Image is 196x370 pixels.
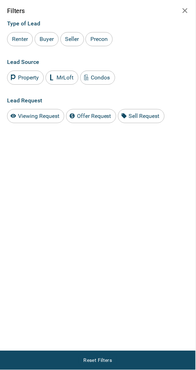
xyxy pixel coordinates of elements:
span: Lead Source [7,59,39,65]
span: Offer Request [75,113,114,119]
span: Type of Lead [7,20,40,27]
div: Seller [60,32,84,46]
div: Property [7,71,44,85]
div: Sell Request [118,109,165,123]
h2: Filters [7,7,189,15]
span: MrLoft [54,74,76,81]
span: Renter [10,36,30,42]
div: Offer Request [66,109,116,123]
span: Buyer [37,36,56,42]
span: Seller [63,36,82,42]
span: Property [16,74,41,81]
div: Viewing Request [7,109,64,123]
div: Buyer [35,32,59,46]
div: MrLoft [46,71,78,85]
button: Reset Filters [79,354,117,366]
div: Condos [80,71,115,85]
span: Condos [89,74,113,81]
span: Viewing Request [16,113,62,119]
span: Sell Request [126,113,162,119]
div: Renter [7,32,33,46]
div: Precon [85,32,113,46]
span: Lead Request [7,97,42,104]
span: Precon [88,36,110,42]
